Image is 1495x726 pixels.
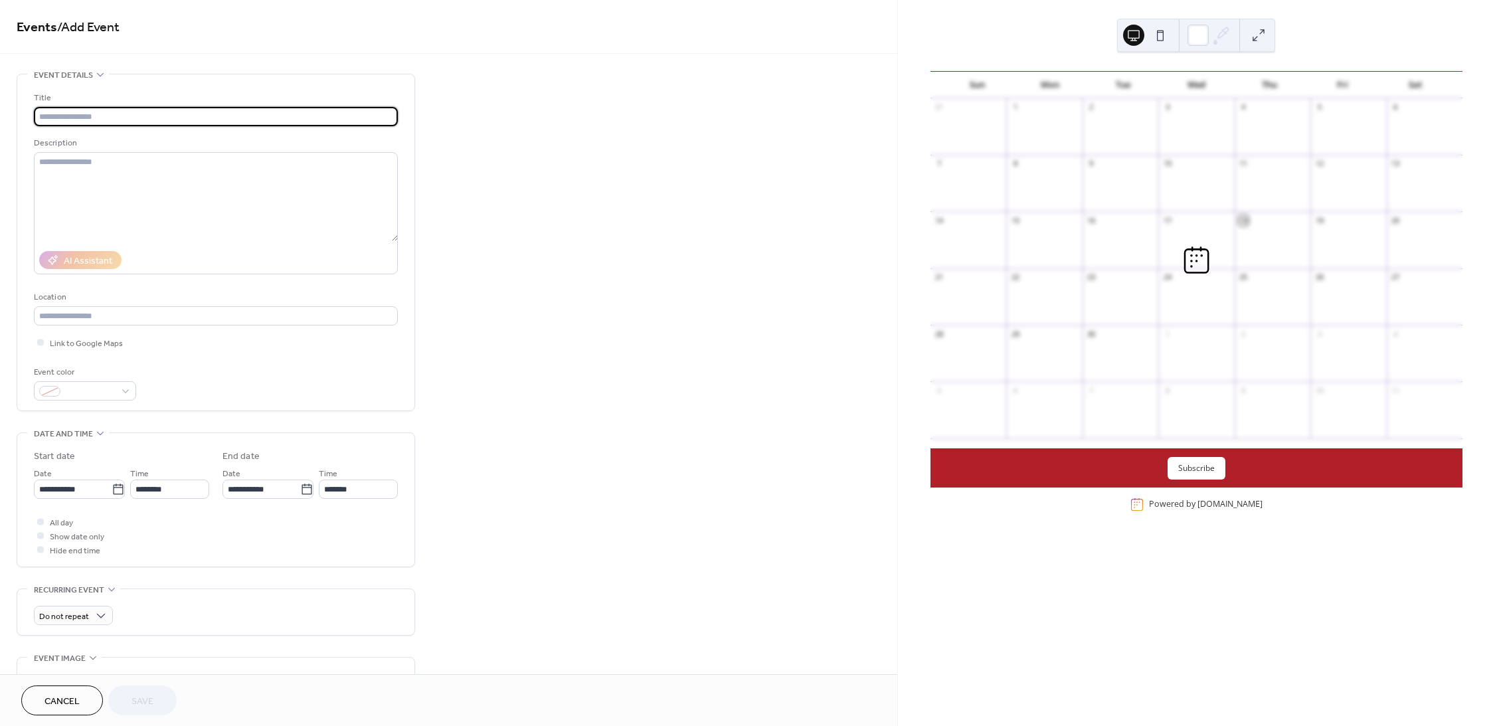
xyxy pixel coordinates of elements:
[34,652,86,666] span: Event image
[1010,272,1020,282] div: 22
[1391,215,1401,225] div: 20
[1162,102,1172,112] div: 3
[1010,385,1020,395] div: 6
[1010,215,1020,225] div: 15
[34,290,395,304] div: Location
[1197,499,1263,510] a: [DOMAIN_NAME]
[44,695,80,709] span: Cancel
[1239,215,1249,225] div: 18
[1087,385,1097,395] div: 7
[934,159,944,169] div: 7
[1010,159,1020,169] div: 8
[1314,272,1324,282] div: 26
[1391,385,1401,395] div: 11
[50,544,100,558] span: Hide end time
[1087,329,1097,339] div: 30
[222,467,240,481] span: Date
[1168,457,1225,480] button: Subscribe
[50,516,73,530] span: All day
[934,329,944,339] div: 28
[130,467,149,481] span: Time
[50,530,104,544] span: Show date only
[1010,102,1020,112] div: 1
[1314,329,1324,339] div: 3
[1239,159,1249,169] div: 11
[1162,385,1172,395] div: 8
[934,385,944,395] div: 5
[1391,272,1401,282] div: 27
[1379,72,1452,98] div: Sat
[34,450,75,464] div: Start date
[1149,499,1263,510] div: Powered by
[1162,159,1172,169] div: 10
[34,467,52,481] span: Date
[1314,159,1324,169] div: 12
[34,91,395,105] div: Title
[1239,102,1249,112] div: 4
[57,15,120,41] span: / Add Event
[1391,159,1401,169] div: 13
[1162,215,1172,225] div: 17
[319,467,337,481] span: Time
[1014,72,1087,98] div: Mon
[1306,72,1379,98] div: Fri
[1239,385,1249,395] div: 9
[34,136,395,150] div: Description
[1314,102,1324,112] div: 5
[1087,102,1097,112] div: 2
[1239,272,1249,282] div: 25
[34,68,93,82] span: Event details
[1233,72,1306,98] div: Thu
[17,15,57,41] a: Events
[34,583,104,597] span: Recurring event
[1087,215,1097,225] div: 16
[34,365,133,379] div: Event color
[39,609,89,624] span: Do not repeat
[941,72,1014,98] div: Sun
[1391,329,1401,339] div: 4
[50,337,123,351] span: Link to Google Maps
[1314,215,1324,225] div: 19
[1087,272,1097,282] div: 23
[1160,72,1233,98] div: Wed
[934,272,944,282] div: 21
[1162,272,1172,282] div: 24
[934,215,944,225] div: 14
[1087,159,1097,169] div: 9
[21,685,103,715] button: Cancel
[1162,329,1172,339] div: 1
[1391,102,1401,112] div: 6
[222,450,260,464] div: End date
[34,427,93,441] span: Date and time
[1239,329,1249,339] div: 2
[1010,329,1020,339] div: 29
[934,102,944,112] div: 31
[1314,385,1324,395] div: 10
[1087,72,1160,98] div: Tue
